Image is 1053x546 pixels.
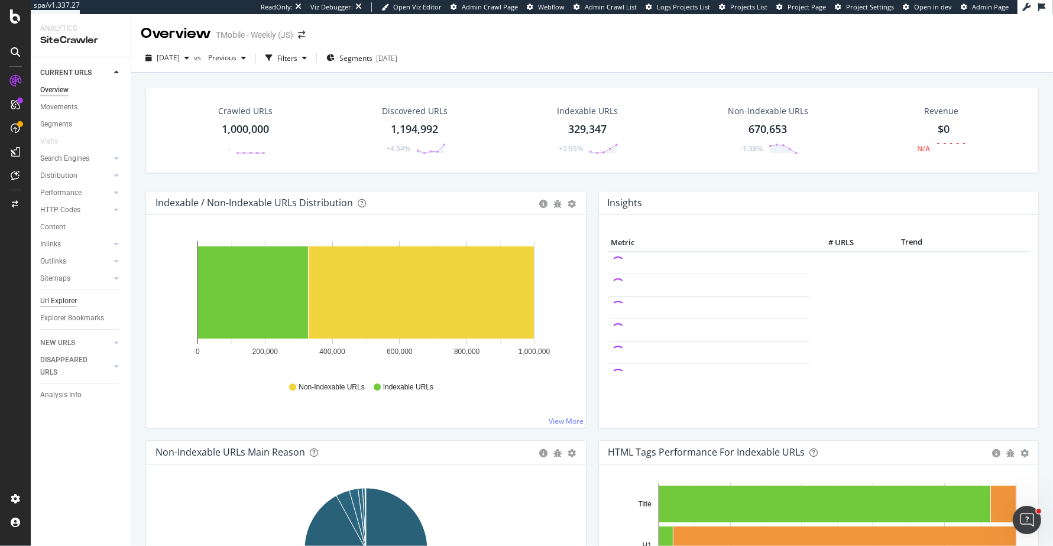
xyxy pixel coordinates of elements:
div: Non-Indexable URLs [728,105,808,117]
span: Indexable URLs [383,382,433,392]
div: Search Engines [40,152,89,165]
a: View More [549,416,584,426]
a: Open in dev [903,2,952,12]
div: HTTP Codes [40,204,80,216]
div: Overview [40,84,69,96]
span: Previous [203,53,236,63]
a: DISAPPEARED URLS [40,354,111,379]
button: Filters [261,48,312,67]
div: Indexable URLs [557,105,618,117]
div: Movements [40,101,77,113]
a: Performance [40,187,111,199]
a: Logs Projects List [646,2,710,12]
span: $0 [938,122,950,136]
iframe: Intercom live chat [1013,506,1041,534]
span: vs [194,53,203,63]
div: SiteCrawler [40,34,121,47]
text: 200,000 [252,347,278,356]
div: N/A [918,144,931,154]
a: Content [40,221,122,233]
a: Webflow [527,2,565,12]
a: Sitemaps [40,272,111,285]
div: Analysis Info [40,389,82,401]
div: -1.38% [740,144,763,154]
div: Sitemaps [40,272,70,285]
a: Open Viz Editor [381,2,442,12]
div: Segments [40,118,72,131]
a: Overview [40,84,122,96]
text: 800,000 [454,347,480,356]
div: circle-info [992,449,1000,457]
a: Outlinks [40,255,111,268]
span: Webflow [538,2,565,11]
div: circle-info [540,449,548,457]
a: CURRENT URLS [40,67,111,79]
a: Admin Crawl List [574,2,637,12]
div: Url Explorer [40,295,77,307]
div: Analytics [40,24,121,34]
div: TMobile - Weekly (JS) [216,29,293,41]
a: Admin Crawl Page [451,2,518,12]
div: +4.54% [386,144,410,154]
div: Inlinks [40,238,61,251]
span: Admin Crawl List [585,2,637,11]
div: arrow-right-arrow-left [298,31,305,39]
div: gear [568,200,576,208]
div: Explorer Bookmarks [40,312,104,324]
text: 0 [196,347,200,356]
a: Analysis Info [40,389,122,401]
div: 329,347 [568,122,607,137]
div: HTML Tags Performance for Indexable URLs [608,446,805,458]
a: HTTP Codes [40,204,111,216]
div: Performance [40,187,82,199]
div: Content [40,221,66,233]
div: Discovered URLs [382,105,448,117]
a: Project Settings [835,2,894,12]
button: Segments[DATE] [322,48,402,67]
div: bug [554,200,562,208]
text: Title [638,500,652,508]
a: Admin Page [961,2,1009,12]
a: Distribution [40,170,111,182]
span: Projects List [730,2,767,11]
span: Non-Indexable URLs [299,382,364,392]
div: gear [568,449,576,457]
div: 1,000,000 [222,122,269,137]
div: bug [554,449,562,457]
th: # URLS [809,234,857,252]
div: 1,194,992 [391,122,438,137]
div: +2.95% [559,144,583,154]
a: Projects List [719,2,767,12]
span: 2025 Sep. 12th [157,53,180,63]
button: Previous [203,48,251,67]
text: 600,000 [387,347,413,356]
div: Non-Indexable URLs Main Reason [155,446,305,458]
div: 670,653 [749,122,788,137]
span: Admin Page [972,2,1009,11]
div: Filters [277,53,297,63]
div: Outlinks [40,255,66,268]
div: Visits [40,135,58,148]
div: ReadOnly: [261,2,293,12]
div: circle-info [540,200,548,208]
a: NEW URLS [40,337,111,349]
th: Metric [608,234,810,252]
h4: Insights [608,195,643,211]
div: [DATE] [376,53,397,63]
div: Viz Debugger: [310,2,353,12]
span: Revenue [925,105,959,117]
a: Movements [40,101,122,113]
span: Admin Crawl Page [462,2,518,11]
div: Indexable / Non-Indexable URLs Distribution [155,197,353,209]
div: NEW URLS [40,337,75,349]
span: Project Settings [846,2,894,11]
a: Inlinks [40,238,111,251]
text: 400,000 [319,347,345,356]
div: Distribution [40,170,77,182]
span: Project Page [788,2,826,11]
a: Project Page [776,2,826,12]
div: CURRENT URLS [40,67,92,79]
div: gear [1020,449,1029,457]
div: Overview [141,24,211,44]
div: A chart. [155,234,576,371]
